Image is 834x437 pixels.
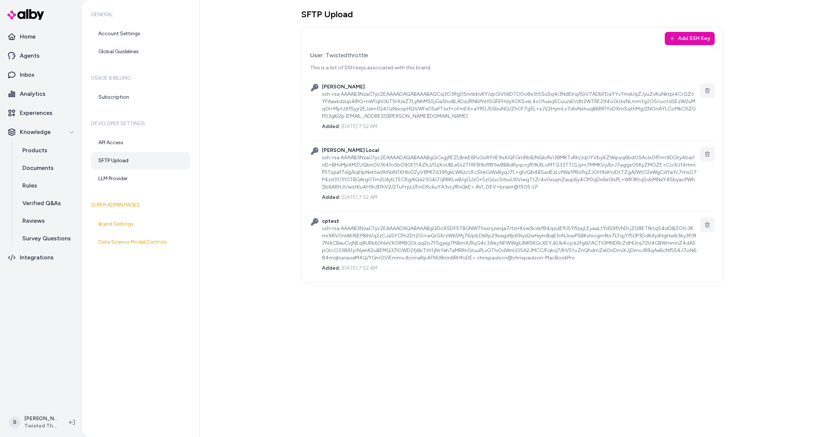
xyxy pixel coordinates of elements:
[310,52,324,59] span: User:
[665,32,715,45] button: Add SSH Key
[91,233,191,251] a: Data Science Model Controls
[322,225,697,262] div: ssh-rsa AAAAB3NzaC1yc2EAAAADAQABAAABgQDcXSDF5TBGNWThxxnjzwqa7rtd+Ksw9cxkf84qzuIEfU5YflzajLEyaaLtY...
[15,212,79,230] a: Reviews
[91,88,191,106] a: Subscription
[310,64,715,72] p: This is a list of SSH keys associated with this brand
[20,32,36,41] p: Home
[20,253,54,262] p: Integrations
[3,249,79,266] a: Integrations
[322,194,340,200] span: Added:
[322,83,697,91] h3: [PERSON_NAME]
[3,123,79,141] button: Knowledge
[322,262,697,272] div: [DATE] 7:52 AM
[91,215,191,233] a: Brand Settings
[15,177,79,194] a: Rules
[322,265,340,271] span: Added:
[322,91,697,120] div: ssh-rsa AAAAB3NzaC1yc2EAAAADAQABAAABAQCq3O3Rg05nnbbvKY/zpGiVUiIDTD0o8e3t5SuSq4i3NdElrq/ISiV7ADbFD...
[322,154,697,191] div: ssh-rsa AAAAB3NzaC1yc2EAAAADAQABAAABgQCxgjPEZLBnkE6PuGoRYrlE9sXiQFGrURbB/NQbAVi38MKTvRh/JqUYVbyXZ...
[322,191,697,201] div: [DATE] 7:52 AM
[3,85,79,103] a: Analytics
[3,28,79,45] a: Home
[22,199,61,208] p: Verified Q&As
[20,90,46,98] p: Analytics
[3,47,79,65] a: Agents
[4,411,63,434] button: B[PERSON_NAME]Twisted Throttle
[20,109,52,117] p: Experiences
[91,170,191,187] a: LLM Provider
[20,70,35,79] p: Inbox
[22,216,45,225] p: Reviews
[3,66,79,84] a: Inbox
[3,104,79,122] a: Experiences
[15,159,79,177] a: Documents
[22,234,71,243] p: Survey Questions
[322,123,340,130] span: Added:
[22,164,54,172] p: Documents
[91,152,191,170] a: SFTP Upload
[91,195,191,215] h6: Super Admin Pages
[7,9,44,20] img: alby Logo
[9,416,21,428] span: B
[22,146,47,155] p: Products
[15,142,79,159] a: Products
[91,134,191,152] a: API Access
[91,113,191,134] h6: Developer Settings
[24,415,57,422] p: [PERSON_NAME]
[91,25,191,43] a: Account Settings
[15,194,79,212] a: Verified Q&As
[91,4,191,25] h6: General
[20,51,40,60] p: Agents
[322,147,697,154] h3: [PERSON_NAME] Local
[310,51,715,60] div: Twistedthrottle
[322,120,697,130] div: [DATE] 7:52 AM
[91,43,191,61] a: Global Guidelines
[91,68,191,88] h6: Usage & Billing
[20,128,51,136] p: Knowledge
[322,218,697,225] h3: cptest
[24,422,57,430] span: Twisted Throttle
[15,230,79,247] a: Survey Questions
[22,181,37,190] p: Rules
[301,9,724,20] h1: SFTP Upload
